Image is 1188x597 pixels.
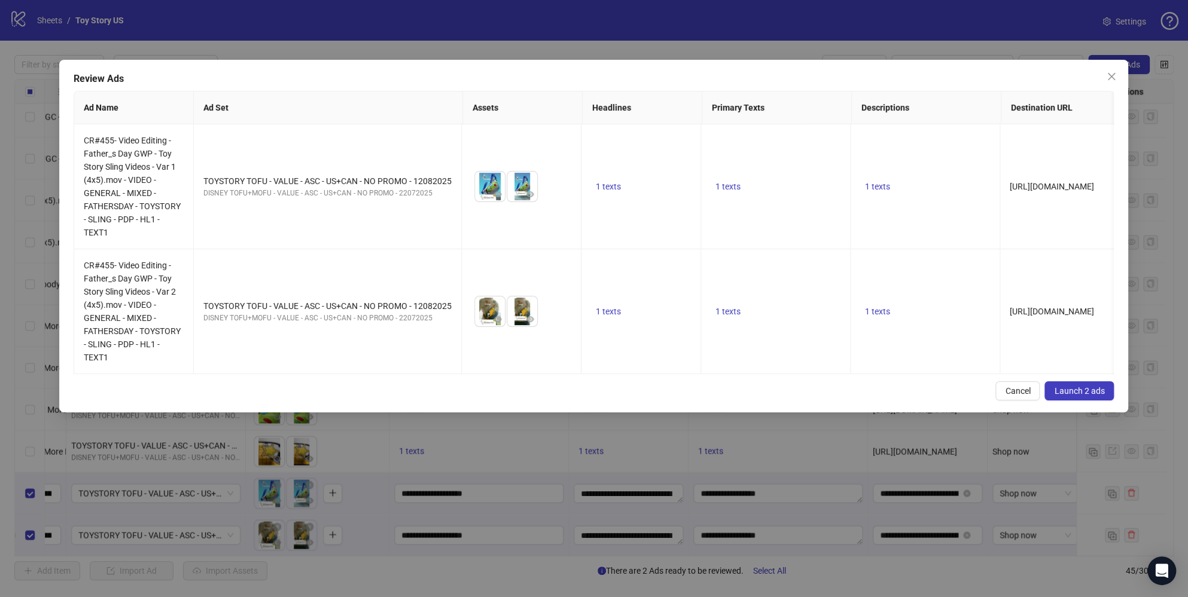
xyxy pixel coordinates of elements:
th: Primary Texts [702,91,852,124]
span: 1 texts [596,307,621,316]
button: Launch 2 ads [1045,381,1114,400]
th: Headlines [583,91,702,124]
span: close [1107,72,1117,81]
button: 1 texts [591,179,626,194]
span: eye [494,315,502,323]
span: eye [526,190,534,198]
span: 1 texts [865,182,890,191]
button: 1 texts [711,304,745,319]
button: Cancel [996,381,1040,400]
span: Launch 2 ads [1055,386,1105,396]
img: Asset 2 [507,172,537,201]
div: TOYSTORY TOFU - VALUE - ASC - US+CAN - NO PROMO - 12082025 [203,299,452,313]
button: 1 texts [591,304,626,319]
button: 1 texts [860,179,895,194]
button: Preview [523,312,537,326]
button: Preview [491,187,505,201]
div: DISNEY TOFU+MOFU - VALUE - ASC - US+CAN - NO PROMO - 22072025 [203,313,452,324]
span: eye [494,190,502,198]
button: Close [1102,67,1122,86]
span: 1 texts [715,182,741,191]
span: 1 texts [865,307,890,316]
button: Preview [491,312,505,326]
span: 1 texts [596,182,621,191]
button: 1 texts [711,179,745,194]
th: Ad Name [74,91,194,124]
span: [URL][DOMAIN_NAME] [1010,182,1094,191]
span: [URL][DOMAIN_NAME] [1010,307,1094,316]
img: Asset 2 [507,296,537,326]
th: Ad Set [194,91,463,124]
img: Asset 1 [475,296,505,326]
span: eye [526,315,534,323]
div: Open Intercom Messenger [1147,556,1176,585]
th: Descriptions [852,91,1001,124]
div: DISNEY TOFU+MOFU - VALUE - ASC - US+CAN - NO PROMO - 22072025 [203,188,452,199]
button: Preview [523,187,537,201]
th: Assets [463,91,583,124]
button: 1 texts [860,304,895,319]
span: Cancel [1006,386,1031,396]
span: CR#455- Video Editing - Father_s Day GWP - Toy Story Sling Videos - Var 1 (4x5).mov - VIDEO - GEN... [84,136,181,237]
div: Review Ads [74,72,1114,86]
img: Asset 1 [475,172,505,201]
span: 1 texts [715,307,741,316]
span: CR#455- Video Editing - Father_s Day GWP - Toy Story Sling Videos - Var 2 (4x5).mov - VIDEO - GEN... [84,261,181,362]
div: TOYSTORY TOFU - VALUE - ASC - US+CAN - NO PROMO - 12082025 [203,174,452,188]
